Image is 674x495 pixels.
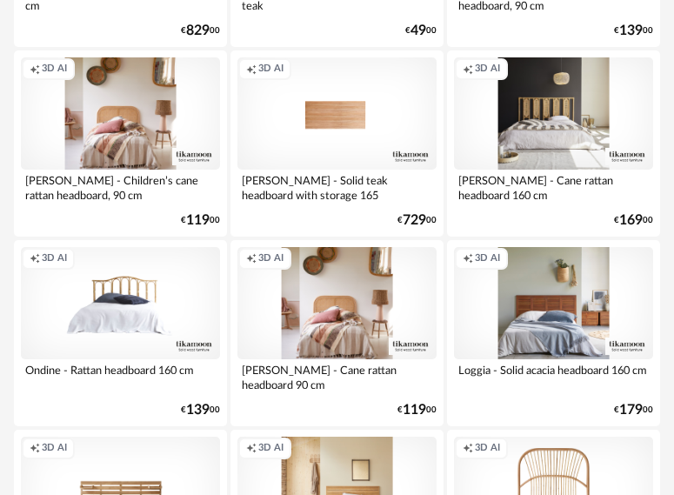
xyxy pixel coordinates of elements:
[397,215,437,226] div: € 00
[21,170,220,204] div: [PERSON_NAME] - Children’s cane rattan headboard, 90 cm
[186,215,210,226] span: 119
[14,50,227,237] a: Creation icon 3D AI [PERSON_NAME] - Children’s cane rattan headboard, 90 cm €11900
[475,442,500,455] span: 3D AI
[181,25,220,37] div: € 00
[42,252,67,265] span: 3D AI
[410,25,426,37] span: 49
[186,25,210,37] span: 829
[403,215,426,226] span: 729
[475,252,500,265] span: 3D AI
[463,63,473,76] span: Creation icon
[42,442,67,455] span: 3D AI
[30,442,40,455] span: Creation icon
[258,442,284,455] span: 3D AI
[230,50,444,237] a: Creation icon 3D AI [PERSON_NAME] - Solid teak headboard with storage 165 €72900
[181,215,220,226] div: € 00
[475,63,500,76] span: 3D AI
[619,25,643,37] span: 139
[447,50,660,237] a: Creation icon 3D AI [PERSON_NAME] - Cane rattan headboard 160 cm €16900
[21,359,220,394] div: Ondine - Rattan headboard 160 cm
[619,405,643,416] span: 179
[619,215,643,226] span: 169
[30,252,40,265] span: Creation icon
[614,405,653,416] div: € 00
[246,63,257,76] span: Creation icon
[181,405,220,416] div: € 00
[614,25,653,37] div: € 00
[463,252,473,265] span: Creation icon
[463,442,473,455] span: Creation icon
[454,170,653,204] div: [PERSON_NAME] - Cane rattan headboard 160 cm
[447,240,660,426] a: Creation icon 3D AI Loggia - Solid acacia headboard 160 cm €17900
[237,170,437,204] div: [PERSON_NAME] - Solid teak headboard with storage 165
[614,215,653,226] div: € 00
[258,252,284,265] span: 3D AI
[230,240,444,426] a: Creation icon 3D AI [PERSON_NAME] - Cane rattan headboard 90 cm €11900
[403,405,426,416] span: 119
[454,359,653,394] div: Loggia - Solid acacia headboard 160 cm
[237,359,437,394] div: [PERSON_NAME] - Cane rattan headboard 90 cm
[258,63,284,76] span: 3D AI
[405,25,437,37] div: € 00
[397,405,437,416] div: € 00
[186,405,210,416] span: 139
[246,252,257,265] span: Creation icon
[14,240,227,426] a: Creation icon 3D AI Ondine - Rattan headboard 160 cm €13900
[246,442,257,455] span: Creation icon
[30,63,40,76] span: Creation icon
[42,63,67,76] span: 3D AI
